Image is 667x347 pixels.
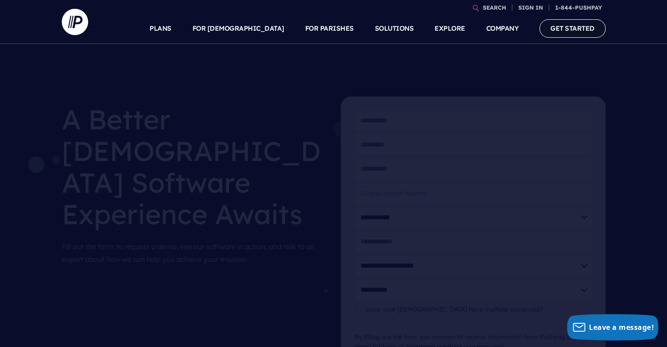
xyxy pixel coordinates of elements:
span: Leave a message! [589,322,654,332]
a: PLANS [150,13,171,44]
a: GET STARTED [539,19,606,37]
a: FOR PARISHES [305,13,354,44]
a: SOLUTIONS [375,13,414,44]
a: COMPANY [486,13,519,44]
a: FOR [DEMOGRAPHIC_DATA] [193,13,284,44]
button: Leave a message! [567,314,658,340]
a: EXPLORE [435,13,465,44]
